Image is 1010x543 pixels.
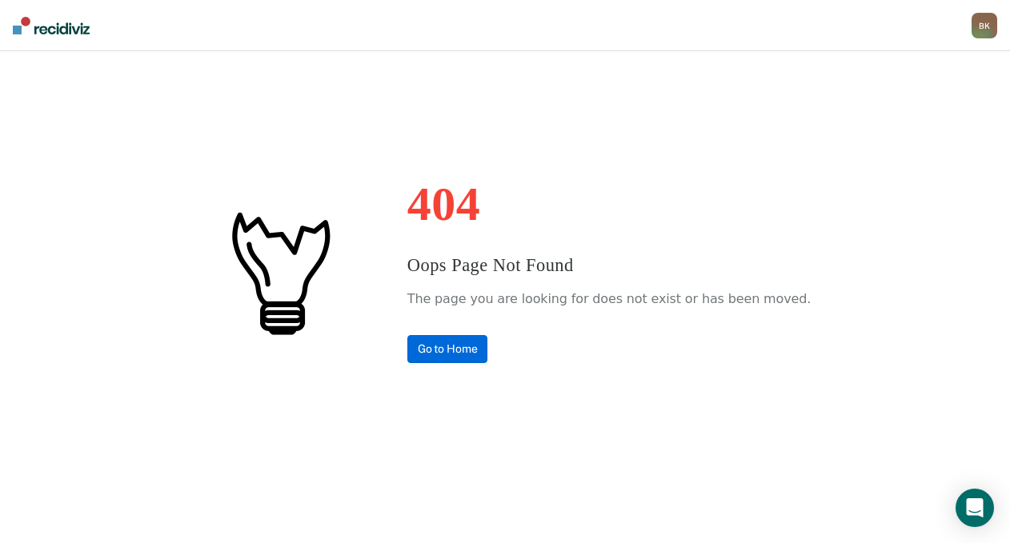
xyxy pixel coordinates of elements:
[407,287,811,311] p: The page you are looking for does not exist or has been moved.
[199,192,359,352] img: #
[407,180,811,228] h1: 404
[972,13,997,38] button: BK
[13,17,90,34] img: Recidiviz
[407,335,488,363] a: Go to Home
[972,13,997,38] div: B K
[956,489,994,527] div: Open Intercom Messenger
[407,252,811,279] h3: Oops Page Not Found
